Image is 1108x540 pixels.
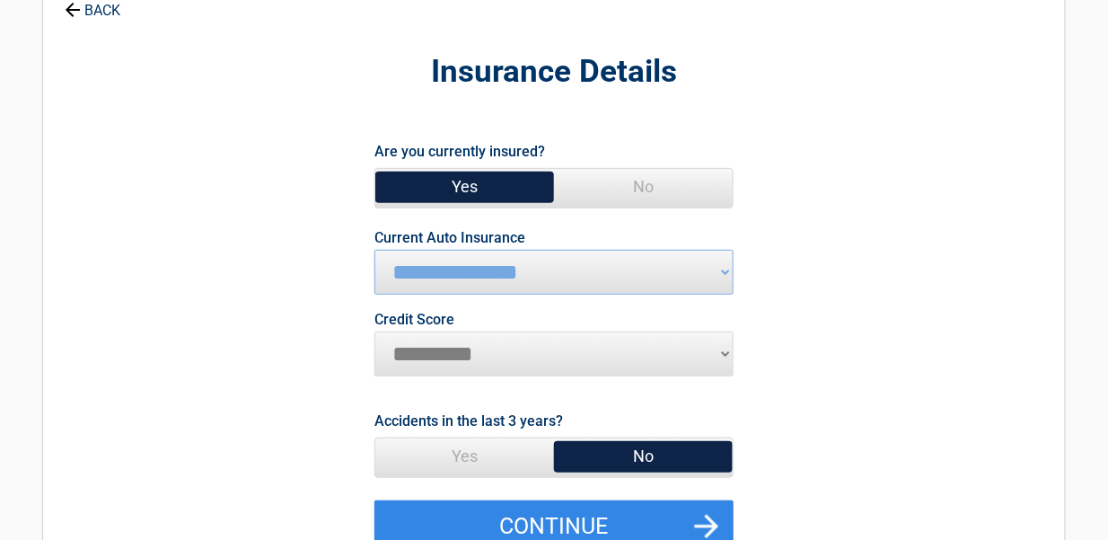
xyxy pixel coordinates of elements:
[374,231,525,245] label: Current Auto Insurance
[374,313,454,327] label: Credit Score
[374,409,563,433] label: Accidents in the last 3 years?
[554,438,733,474] span: No
[374,139,545,164] label: Are you currently insured?
[375,169,554,205] span: Yes
[142,51,966,93] h2: Insurance Details
[375,438,554,474] span: Yes
[554,169,733,205] span: No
